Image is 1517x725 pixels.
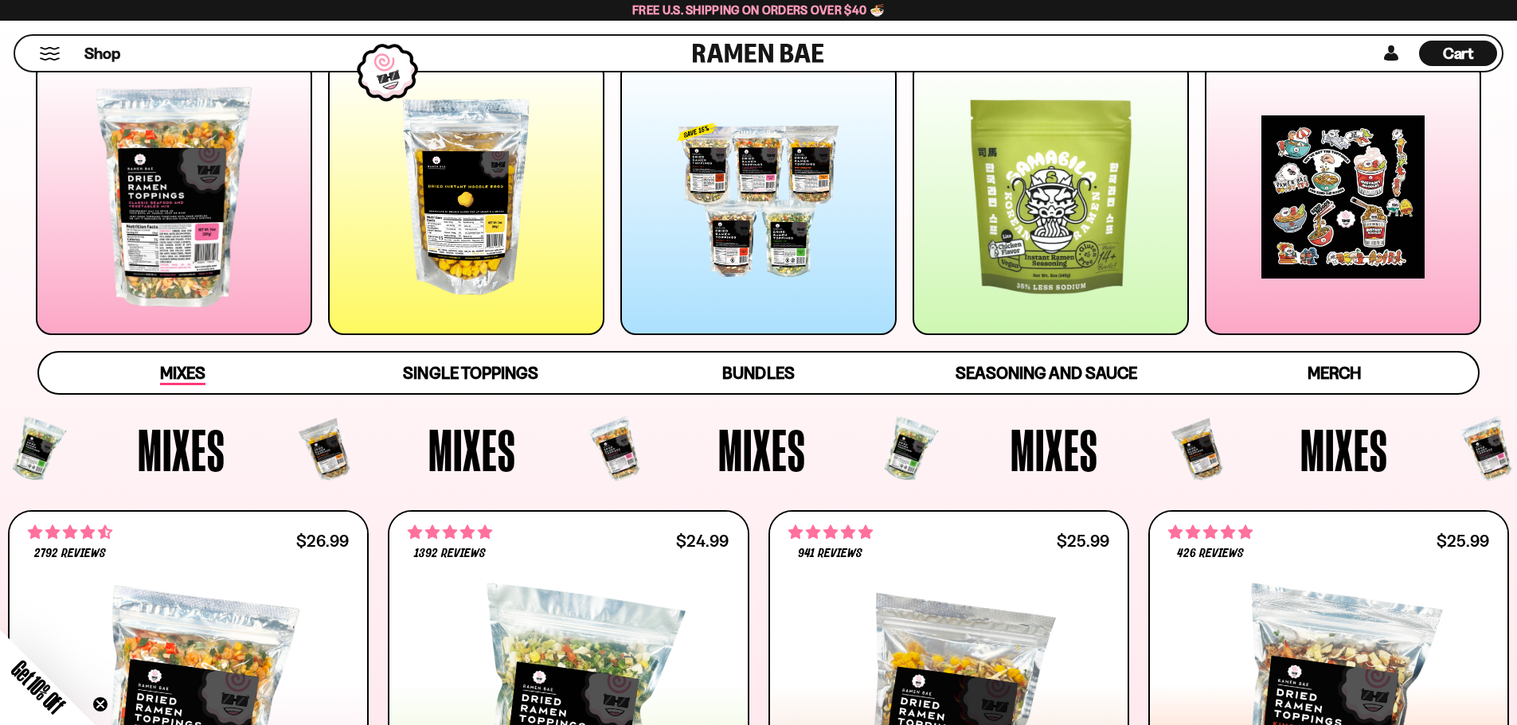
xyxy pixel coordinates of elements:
[1191,353,1478,393] a: Merch
[1308,363,1361,383] span: Merch
[1419,36,1497,71] a: Cart
[798,548,862,560] span: 941 reviews
[632,2,885,18] span: Free U.S. Shipping on Orders over $40 🍜
[428,420,516,479] span: Mixes
[718,420,806,479] span: Mixes
[160,363,205,385] span: Mixes
[138,420,225,479] span: Mixes
[676,533,729,548] div: $24.99
[408,522,492,543] span: 4.76 stars
[956,363,1136,383] span: Seasoning and Sauce
[902,353,1190,393] a: Seasoning and Sauce
[722,363,794,383] span: Bundles
[39,47,61,60] button: Mobile Menu Trigger
[1300,420,1388,479] span: Mixes
[296,533,349,548] div: $26.99
[414,548,486,560] span: 1392 reviews
[28,522,112,543] span: 4.68 stars
[615,353,902,393] a: Bundles
[84,43,120,64] span: Shop
[788,522,873,543] span: 4.75 stars
[1011,420,1098,479] span: Mixes
[403,363,538,383] span: Single Toppings
[7,656,69,718] span: Get 10% Off
[34,548,106,560] span: 2792 reviews
[84,41,120,66] a: Shop
[1437,533,1489,548] div: $25.99
[92,696,108,712] button: Close teaser
[1443,44,1474,63] span: Cart
[1168,522,1253,543] span: 4.76 stars
[1057,533,1109,548] div: $25.99
[326,353,614,393] a: Single Toppings
[1177,548,1244,560] span: 426 reviews
[39,353,326,393] a: Mixes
